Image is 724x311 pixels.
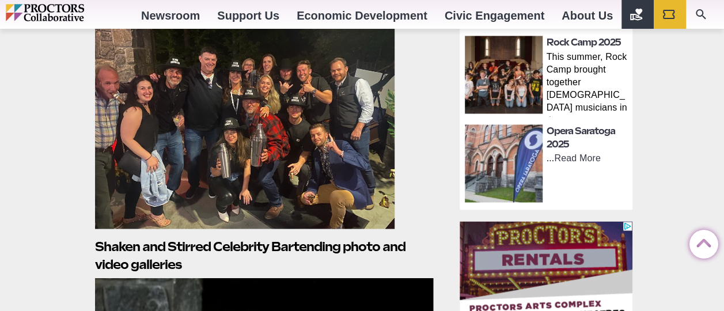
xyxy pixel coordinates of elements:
[465,36,543,113] img: thumbnail: Rock Camp 2025
[546,152,629,165] p: ...
[546,51,629,116] p: This summer, Rock Camp brought together [DEMOGRAPHIC_DATA] musicians in the [GEOGRAPHIC_DATA] at ...
[465,124,543,202] img: thumbnail: Opera Saratoga 2025
[689,230,712,253] a: Back to Top
[554,153,601,163] a: Read More
[6,4,132,21] img: Proctors logo
[546,126,615,149] a: Opera Saratoga 2025
[546,37,620,48] a: Rock Camp 2025
[95,237,434,273] h2: Shaken and Stirred Celebrity Bartending photo and video galleries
